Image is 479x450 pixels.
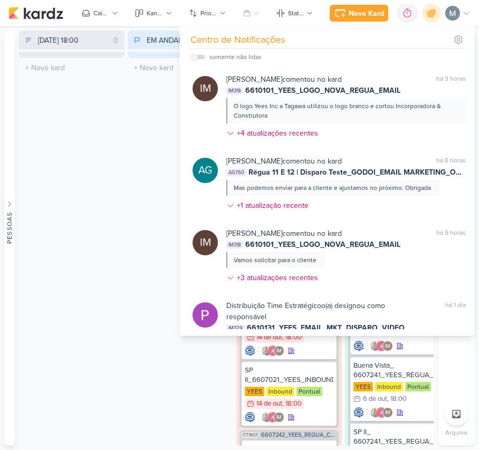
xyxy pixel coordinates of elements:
img: Caroline Traven De Andrade [245,346,255,356]
div: Colaboradores: Iara Santos, Alessandra Gomes, Isabella Machado Guimarães [367,341,393,351]
img: Alessandra Gomes [376,341,387,351]
img: Caroline Traven De Andrade [353,407,364,418]
div: Pontual [405,382,431,391]
img: Iara Santos [261,412,272,423]
div: [DATE] [363,329,382,336]
img: Iara Santos [370,341,380,351]
div: o(a) designou como responsável [226,300,426,322]
input: + Novo kard [130,60,231,75]
span: CT1633 [242,432,259,438]
img: Alessandra Gomes [376,407,387,418]
span: 6607242_YEES_REGUA_COMPRADORES_CAMPINAS_SOROCABA [261,432,337,438]
img: Mariana Amorim [445,6,460,21]
div: Isabella Machado Guimarães [382,341,393,351]
img: Caroline Traven De Andrade [245,412,255,423]
span: 6610131_YEES_EMAIL_MKT_DISPARO_VIDEO [247,322,405,333]
div: Criador(a): Caroline Traven De Andrade [245,346,255,356]
p: IM [385,410,390,416]
span: AG760 [226,169,246,176]
div: há 9 horas [436,228,466,239]
span: 6610101_YEES_LOGO_NOVA_REGUA_EMAIL [245,239,400,250]
div: Isabella Machado Guimarães [274,412,284,423]
div: há 3 horas [436,74,466,85]
div: 0 [109,35,122,46]
div: Mas podemos enviar para a cliente e ajustamos no próximo. Obrigada [234,183,431,193]
img: Iara Santos [370,407,380,418]
div: Centro de Notificações [190,33,285,47]
div: Criador(a): Caroline Traven De Andrade [353,407,364,418]
div: +3 atualizações recentes [237,272,320,283]
div: Colaboradores: Iara Santos, Alessandra Gomes, Isabella Machado Guimarães [367,407,393,418]
div: +1 atualização recente [237,200,311,211]
p: IM [200,235,211,250]
div: Novo Kard [349,8,384,19]
div: SP II_ 6607241_YEES_REGUA_DEMAIS LEADS_CAMPINAS_SOROCABA [353,427,442,446]
div: 6 de out [363,396,387,403]
div: Isabella Machado Guimarães [274,346,284,356]
div: , 18:00 [387,396,407,403]
div: Isabella Machado Guimarães [193,230,218,255]
div: Inbound [266,387,294,396]
div: Criador(a): Caroline Traven De Andrade [245,412,255,423]
div: Pontual [296,387,322,396]
img: Alessandra Gomes [267,346,278,356]
p: IM [276,415,282,420]
div: comentou no kard [226,74,342,85]
b: Distribuição Time Estratégico [226,301,321,310]
div: Inbound [375,382,403,391]
div: O logo Yees Inc a Tagawa utilizou o logo branco e cortou Incorporadora & Construtora [234,101,457,120]
div: Colaboradores: Iara Santos, Alessandra Gomes, Isabella Machado Guimarães [258,412,284,423]
div: YEES [245,387,264,396]
button: Novo Kard [330,5,388,22]
b: [PERSON_NAME] [226,229,282,238]
img: Distribuição Time Estratégico [193,302,218,328]
div: 14 de out [256,334,282,341]
p: IM [385,344,390,349]
span: IM329 [226,324,245,332]
b: [PERSON_NAME] [226,75,282,84]
div: há 1 dia [445,300,466,322]
div: +4 atualizações recentes [237,128,320,139]
span: 6610101_YEES_LOGO_NOVA_REGUA_EMAIL [245,85,400,96]
div: Criador(a): Caroline Traven De Andrade [353,341,364,351]
div: comentou no kard [226,228,342,239]
b: [PERSON_NAME] [226,157,282,166]
img: Caroline Traven De Andrade [353,341,364,351]
div: há 8 horas [436,156,466,167]
p: IM [200,81,211,96]
div: comentou no kard [226,156,342,167]
div: Vamos solicitar para o cliente [234,255,317,265]
img: kardz.app [8,7,63,20]
p: Arquivo [445,428,467,437]
div: , 18:00 [282,400,302,407]
span: IM318 [226,87,243,94]
input: + Novo kard [21,60,122,75]
div: 14 de out [256,400,282,407]
div: somente não lidas [209,52,262,62]
div: , 18:00 [382,329,402,336]
button: Pessoas [4,31,15,446]
img: Alessandra Gomes [267,412,278,423]
div: YEES [353,382,373,391]
p: AG [198,163,212,178]
div: Colaboradores: Iara Santos, Alessandra Gomes, Isabella Machado Guimarães [258,346,284,356]
span: Régua 11 E 12 | Disparo Teste_GODOI_EMAIL MARKETING_OUTUBRO [248,167,466,178]
div: Isabella Machado Guimarães [382,407,393,418]
p: IM [276,349,282,354]
div: SP II_6607021_YEES_INBOUND_NOVA_PROPOSTA_RÉGUA_NOVOS_LEADS [245,366,333,385]
div: Buena Vista_ 6607241_YEES_REGUA_DEMAIS LEADS_CAMPINAS_SOROCABA [353,361,442,380]
img: Iara Santos [261,346,272,356]
div: Isabella Machado Guimarães [193,76,218,101]
div: Aline Gimenez Graciano [193,158,218,183]
div: Pessoas [5,212,14,243]
span: IM318 [226,241,243,248]
div: , 18:00 [282,334,302,341]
